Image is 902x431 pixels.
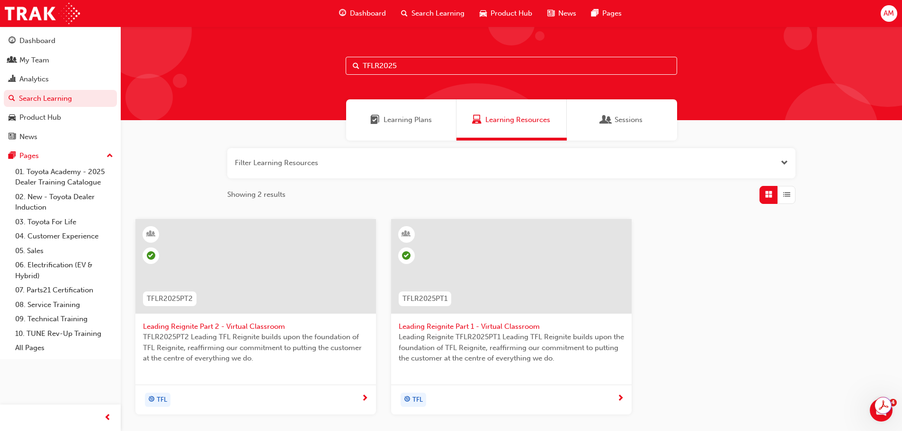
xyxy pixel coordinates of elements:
[11,165,117,190] a: 01. Toyota Academy - 2025 Dealer Training Catalogue
[765,189,772,200] span: Grid
[19,112,61,123] div: Product Hub
[4,70,117,88] a: Analytics
[884,8,894,19] span: AM
[4,52,117,69] a: My Team
[227,189,286,200] span: Showing 2 results
[558,8,576,19] span: News
[143,332,368,364] span: TFLR2025PT2 Leading TFL Reignite builds upon the foundation of TFL Reignite, reaffirming our comm...
[401,8,408,19] span: search-icon
[584,4,629,23] a: pages-iconPages
[391,219,632,414] a: TFLR2025PT1Leading Reignite Part 1 - Virtual ClassroomLeading Reignite TFLR2025PT1 Leading TFL Re...
[615,114,643,125] span: Sessions
[11,341,117,355] a: All Pages
[4,30,117,147] button: DashboardMy TeamAnalyticsSearch LearningProduct HubNews
[346,99,456,141] a: Learning PlansLearning Plans
[384,114,432,125] span: Learning Plans
[143,321,368,332] span: Leading Reignite Part 2 - Virtual Classroom
[567,99,677,141] a: SessionsSessions
[881,5,897,22] button: AM
[9,152,16,160] span: pages-icon
[147,251,155,260] span: learningRecordVerb_ATTEND-icon
[491,8,532,19] span: Product Hub
[148,394,155,406] span: target-icon
[11,298,117,312] a: 08. Service Training
[19,55,49,66] div: My Team
[601,114,611,125] span: Sessions
[157,395,167,405] span: TFL
[11,312,117,326] a: 09. Technical Training
[472,4,540,23] a: car-iconProduct Hub
[19,150,39,161] div: Pages
[9,95,15,103] span: search-icon
[4,90,117,107] a: Search Learning
[412,395,423,405] span: TFL
[19,35,55,46] div: Dashboard
[353,61,359,71] span: Search
[107,150,113,162] span: up-icon
[11,258,117,283] a: 06. Electrification (EV & Hybrid)
[346,57,677,75] input: Search...
[540,4,584,23] a: news-iconNews
[4,147,117,165] button: Pages
[617,395,624,403] span: next-icon
[11,215,117,229] a: 03. Toyota For Life
[339,8,346,19] span: guage-icon
[104,412,111,424] span: prev-icon
[472,114,482,125] span: Learning Resources
[4,128,117,146] a: News
[11,244,117,258] a: 05. Sales
[9,114,16,122] span: car-icon
[370,114,380,125] span: Learning Plans
[11,326,117,341] a: 10. TUNE Rev-Up Training
[350,8,386,19] span: Dashboard
[480,8,487,19] span: car-icon
[4,109,117,126] a: Product Hub
[361,395,368,403] span: next-icon
[547,8,554,19] span: news-icon
[402,251,411,260] span: learningRecordVerb_ATTEND-icon
[4,32,117,50] a: Dashboard
[485,114,550,125] span: Learning Resources
[402,293,447,304] span: TFLR2025PT1
[591,8,598,19] span: pages-icon
[404,394,411,406] span: target-icon
[9,56,16,65] span: people-icon
[9,37,16,45] span: guage-icon
[602,8,622,19] span: Pages
[399,332,624,364] span: Leading Reignite TFLR2025PT1 Leading TFL Reignite builds upon the foundation of TFL Reignite, rea...
[135,219,376,414] a: TFLR2025PT2Leading Reignite Part 2 - Virtual ClassroomTFLR2025PT2 Leading TFL Reignite builds upo...
[9,75,16,84] span: chart-icon
[11,229,117,244] a: 04. Customer Experience
[5,3,80,24] img: Trak
[11,283,117,298] a: 07. Parts21 Certification
[411,8,464,19] span: Search Learning
[456,99,567,141] a: Learning ResourcesLearning Resources
[9,133,16,141] span: news-icon
[783,189,790,200] span: List
[331,4,393,23] a: guage-iconDashboard
[399,321,624,332] span: Leading Reignite Part 1 - Virtual Classroom
[870,399,893,422] iframe: Intercom live chat
[19,74,49,85] div: Analytics
[11,190,117,215] a: 02. New - Toyota Dealer Induction
[147,293,193,304] span: TFLR2025PT2
[781,158,788,168] button: Open the filter
[393,4,472,23] a: search-iconSearch Learning
[403,228,410,240] span: learningResourceType_INSTRUCTOR_LED-icon
[148,228,154,240] span: learningResourceType_INSTRUCTOR_LED-icon
[19,132,37,142] div: News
